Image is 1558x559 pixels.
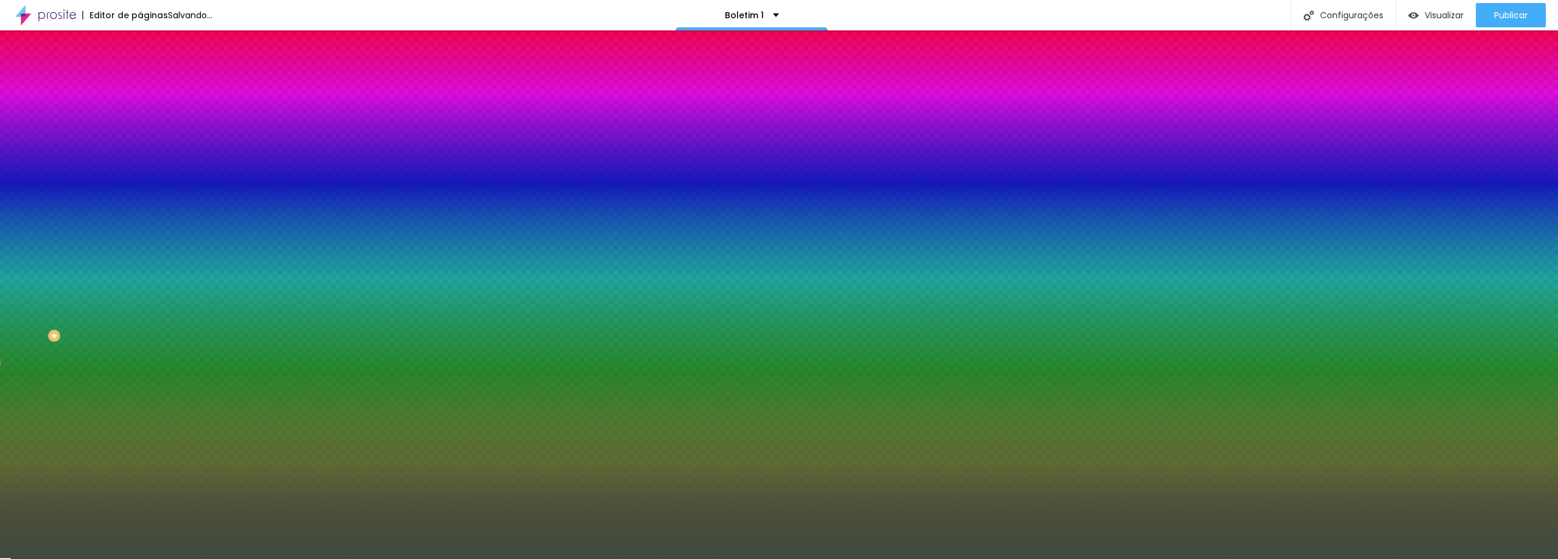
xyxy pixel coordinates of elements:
[1304,10,1314,21] img: Ícone
[725,9,764,21] font: Boletim 1
[89,9,168,21] font: Editor de páginas
[1396,3,1476,27] button: Visualizar
[1425,9,1464,21] font: Visualizar
[1476,3,1546,27] button: Publicar
[1494,9,1528,21] font: Publicar
[1320,9,1383,21] font: Configurações
[168,11,212,19] div: Salvando...
[1408,10,1419,21] img: view-1.svg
